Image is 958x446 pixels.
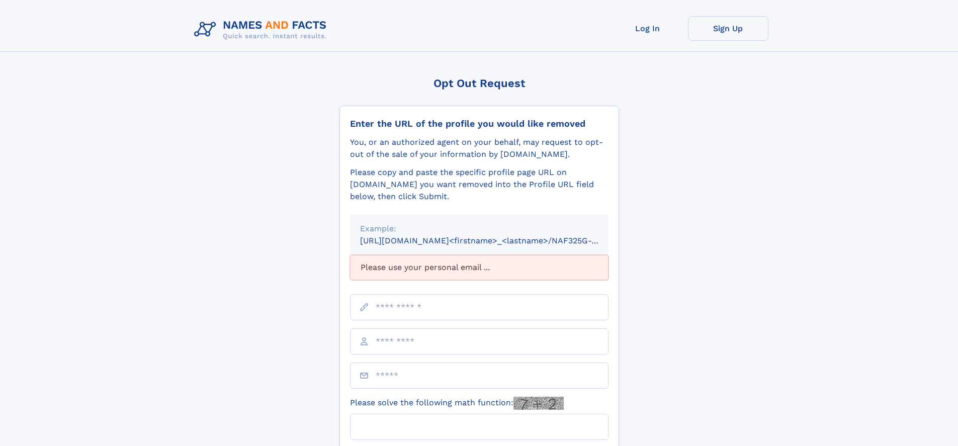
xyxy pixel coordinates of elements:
a: Sign Up [688,16,768,41]
div: Opt Out Request [339,77,619,90]
div: You, or an authorized agent on your behalf, may request to opt-out of the sale of your informatio... [350,136,608,160]
div: Example: [360,223,598,235]
a: Log In [607,16,688,41]
small: [URL][DOMAIN_NAME]<firstname>_<lastname>/NAF325G-xxxxxxxx [360,236,628,245]
label: Please solve the following math function: [350,397,564,410]
img: Logo Names and Facts [190,16,335,43]
div: Enter the URL of the profile you would like removed [350,118,608,129]
div: Please use your personal email ... [350,255,608,280]
div: Please copy and paste the specific profile page URL on [DOMAIN_NAME] you want removed into the Pr... [350,166,608,203]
